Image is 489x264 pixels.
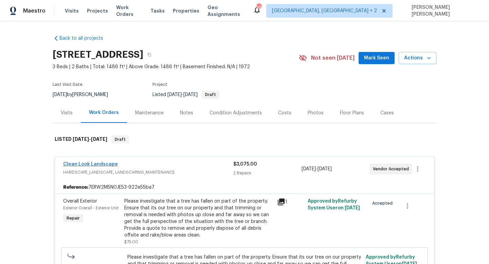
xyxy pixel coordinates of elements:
div: Costs [278,110,291,116]
span: [PERSON_NAME] [PERSON_NAME] [409,4,479,18]
div: 7ERW2M5N0JE53-922e55ba7 [55,181,434,193]
span: Visits [65,7,79,14]
h6: LISTED [55,135,107,144]
div: Photos [308,110,324,116]
div: 2 Repairs [233,170,301,176]
div: by [PERSON_NAME] [53,91,116,99]
span: Overall Exterior [63,199,97,204]
span: Work Orders [116,4,142,18]
div: Condition Adjustments [210,110,262,116]
span: [DATE] [302,167,316,171]
div: 1 [277,198,304,206]
div: Maintenance [135,110,164,116]
span: Geo Assignments [207,4,245,18]
button: Copy Address [143,49,156,61]
span: Last Visit Date [53,82,83,87]
span: [DATE] [53,92,67,97]
div: LISTED [DATE]-[DATE]Draft [53,129,436,150]
span: [DATE] [345,206,360,210]
span: [DATE] [91,137,107,142]
h2: [STREET_ADDRESS] [53,51,143,58]
div: Visits [61,110,73,116]
span: $75.00 [124,240,138,244]
span: Not seen [DATE] [311,55,355,61]
b: Reference: [63,184,88,191]
span: Approved by Refurby System User on [308,199,360,210]
span: Projects [87,7,108,14]
a: Back to all projects [53,35,118,42]
div: Notes [180,110,193,116]
span: Tasks [150,8,165,13]
span: Maestro [23,7,46,14]
span: [DATE] [183,92,198,97]
span: Actions [404,54,431,62]
span: Project [152,82,167,87]
span: Draft [202,93,219,97]
span: - [167,92,198,97]
span: [DATE] [167,92,182,97]
span: - [302,166,332,172]
div: Work Orders [89,109,119,116]
div: 58 [256,4,261,11]
button: Actions [399,52,436,64]
span: HARDSCAPE_LANDSCAPE, LANDSCAPING_MAINTENANCE [63,169,233,176]
span: Exterior Overall - Exterior Unit [63,206,119,210]
span: - [73,137,107,142]
a: Clean Look Landscape [63,162,118,167]
span: $3,075.00 [233,162,257,167]
span: Accepted [372,200,395,207]
span: Properties [173,7,199,14]
span: Listed [152,92,219,97]
span: Draft [112,136,128,143]
button: Mark Seen [359,52,395,64]
span: [DATE] [318,167,332,171]
div: Please investigate that a tree has fallen on part of the property. Ensure that its our tree on ou... [124,198,273,239]
div: Cases [380,110,394,116]
div: Floor Plans [340,110,364,116]
span: Mark Seen [364,54,389,62]
span: Repair [64,215,83,222]
span: 3 Beds | 2 Baths | Total: 1486 ft² | Above Grade: 1486 ft² | Basement Finished: N/A | 1972 [53,63,299,70]
span: [GEOGRAPHIC_DATA], [GEOGRAPHIC_DATA] + 2 [272,7,377,14]
span: Vendor Accepted [373,166,412,172]
span: [DATE] [73,137,89,142]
